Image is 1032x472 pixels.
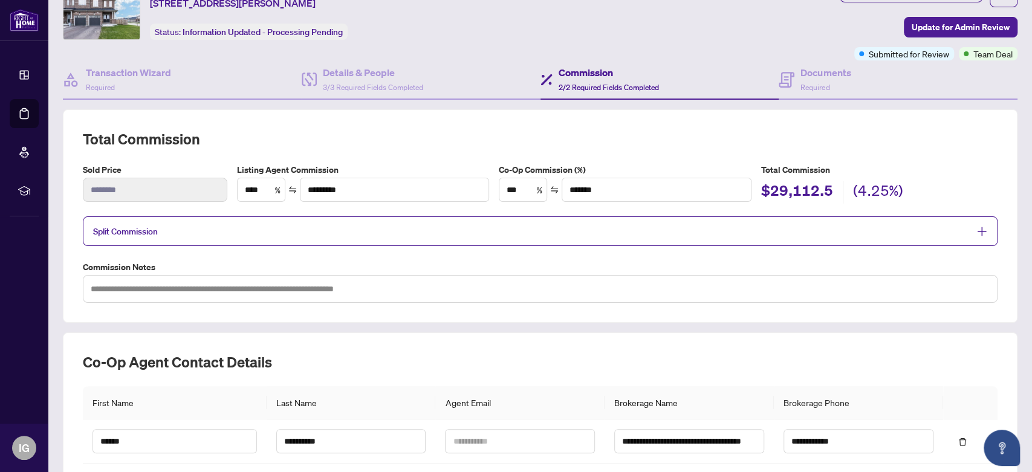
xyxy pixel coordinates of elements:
[10,9,39,31] img: logo
[605,386,774,419] th: Brokerage Name
[559,65,659,80] h4: Commission
[93,226,158,237] span: Split Commission
[435,386,605,419] th: Agent Email
[183,27,343,37] span: Information Updated - Processing Pending
[499,163,751,176] label: Co-Op Commission (%)
[83,216,998,246] div: Split Commission
[774,386,943,419] th: Brokerage Phone
[800,65,851,80] h4: Documents
[550,186,559,194] span: swap
[83,129,998,149] h2: Total Commission
[86,65,171,80] h4: Transaction Wizard
[853,181,903,204] h2: (4.25%)
[83,386,267,419] th: First Name
[761,163,998,176] h5: Total Commission
[83,163,227,176] label: Sold Price
[984,430,1020,466] button: Open asap
[976,226,987,237] span: plus
[559,83,659,92] span: 2/2 Required Fields Completed
[83,352,998,372] h2: Co-op Agent Contact Details
[912,18,1010,37] span: Update for Admin Review
[323,83,423,92] span: 3/3 Required Fields Completed
[800,83,829,92] span: Required
[83,260,998,274] label: Commission Notes
[86,83,115,92] span: Required
[150,24,348,40] div: Status:
[973,47,1013,60] span: Team Deal
[958,438,967,446] span: delete
[237,163,489,176] label: Listing Agent Commission
[904,17,1017,37] button: Update for Admin Review
[869,47,949,60] span: Submitted for Review
[288,186,297,194] span: swap
[267,386,436,419] th: Last Name
[19,439,30,456] span: IG
[761,181,833,204] h2: $29,112.5
[323,65,423,80] h4: Details & People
